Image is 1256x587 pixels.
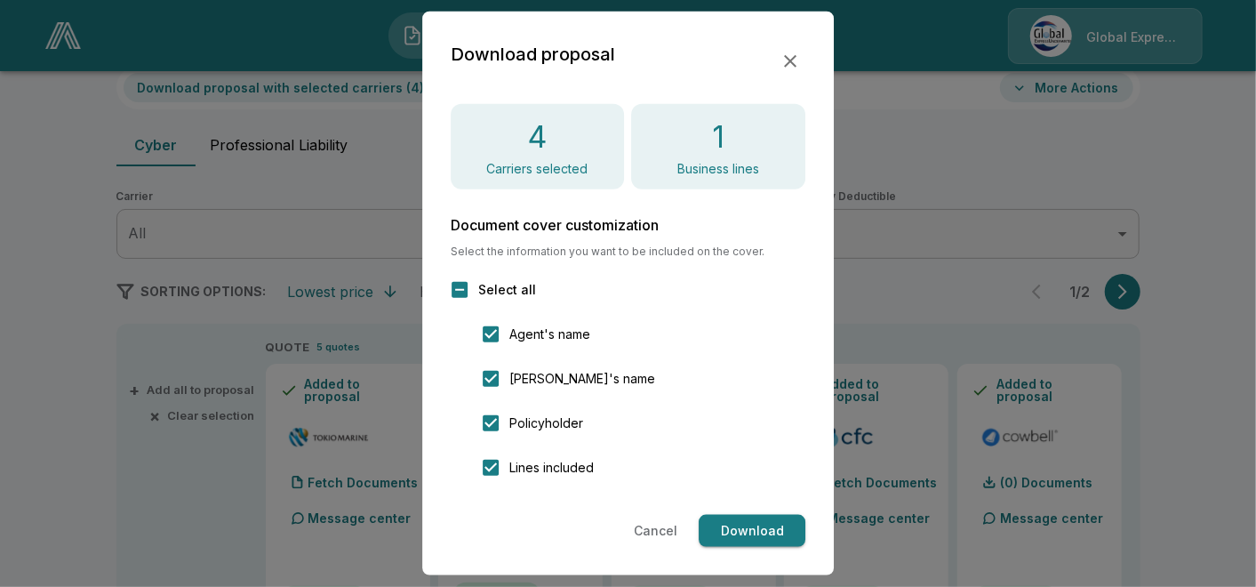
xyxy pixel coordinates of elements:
p: Carriers selected [487,163,588,175]
h4: 1 [712,118,724,156]
span: Agent's name [509,325,590,343]
span: Lines included [509,458,594,477]
button: Download [699,515,805,548]
h4: 4 [528,118,547,156]
span: Select the information you want to be included on the cover. [451,246,806,257]
span: Policyholder [509,414,583,432]
button: Cancel [627,515,684,548]
h2: Download proposal [451,40,615,68]
h6: Document cover customization [451,218,806,232]
span: Select all [478,280,536,299]
span: [PERSON_NAME]'s name [509,369,655,388]
p: Business lines [677,163,759,175]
